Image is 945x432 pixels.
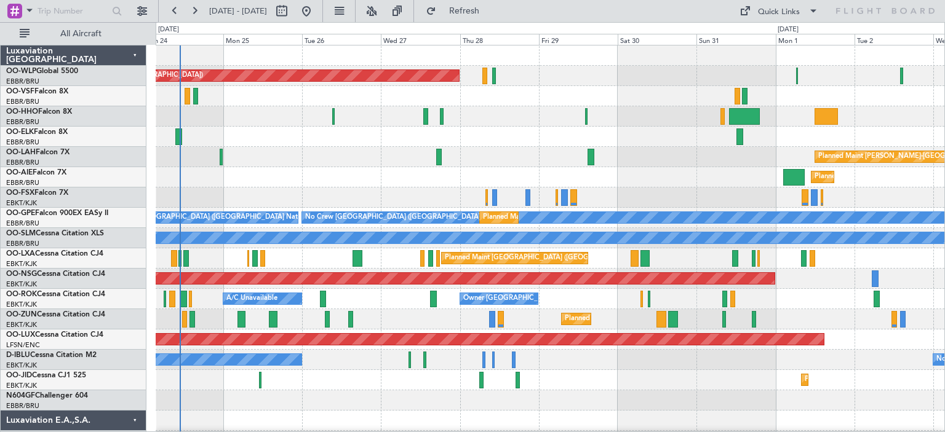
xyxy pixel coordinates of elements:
[6,280,37,289] a: EBKT/KJK
[209,6,267,17] span: [DATE] - [DATE]
[6,270,105,278] a: OO-NSGCessna Citation CJ4
[6,189,34,197] span: OO-FSX
[226,289,277,308] div: A/C Unavailable
[223,34,302,45] div: Mon 25
[6,401,39,410] a: EBBR/BRU
[32,29,130,38] span: All Aircraft
[539,34,618,45] div: Fri 29
[733,1,824,21] button: Quick Links
[6,311,37,318] span: OO-ZUN
[6,68,78,75] a: OO-WLPGlobal 5500
[6,320,37,329] a: EBKT/KJK
[6,117,39,127] a: EBBR/BRU
[460,34,539,45] div: Thu 28
[6,239,39,248] a: EBBR/BRU
[6,138,39,147] a: EBBR/BRU
[6,270,37,278] span: OO-NSG
[6,178,39,187] a: EBBR/BRU
[618,34,696,45] div: Sat 30
[6,128,34,136] span: OO-ELK
[565,310,708,328] div: Planned Maint Kortrijk-[GEOGRAPHIC_DATA]
[302,34,381,45] div: Tue 26
[483,208,706,227] div: Planned Maint [GEOGRAPHIC_DATA] ([GEOGRAPHIC_DATA] National)
[6,169,66,176] a: OO-AIEFalcon 7X
[758,6,800,18] div: Quick Links
[6,381,37,390] a: EBKT/KJK
[6,291,105,298] a: OO-ROKCessna Citation CJ4
[6,189,68,197] a: OO-FSXFalcon 7X
[158,25,179,35] div: [DATE]
[445,249,668,267] div: Planned Maint [GEOGRAPHIC_DATA] ([GEOGRAPHIC_DATA] National)
[6,230,36,237] span: OO-SLM
[6,300,37,309] a: EBKT/KJK
[6,210,108,217] a: OO-GPEFalcon 900EX EASy II
[14,24,134,44] button: All Aircraft
[38,2,108,20] input: Trip Number
[6,392,88,399] a: N604GFChallenger 604
[109,208,315,227] div: No Crew [GEOGRAPHIC_DATA] ([GEOGRAPHIC_DATA] National)
[6,259,37,269] a: EBKT/KJK
[6,77,39,86] a: EBBR/BRU
[6,88,34,95] span: OO-VSF
[6,149,70,156] a: OO-LAHFalcon 7X
[6,88,68,95] a: OO-VSFFalcon 8X
[6,250,103,257] a: OO-LXACessna Citation CJ4
[6,108,72,116] a: OO-HHOFalcon 8X
[6,108,38,116] span: OO-HHO
[420,1,494,21] button: Refresh
[6,210,35,217] span: OO-GPE
[6,392,35,399] span: N604GF
[778,25,799,35] div: [DATE]
[6,158,39,167] a: EBBR/BRU
[6,230,104,237] a: OO-SLMCessna Citation XLS
[463,289,629,308] div: Owner [GEOGRAPHIC_DATA]-[GEOGRAPHIC_DATA]
[6,97,39,106] a: EBBR/BRU
[6,340,40,350] a: LFSN/ENC
[6,351,97,359] a: D-IBLUCessna Citation M2
[6,128,68,136] a: OO-ELKFalcon 8X
[6,331,103,339] a: OO-LUXCessna Citation CJ4
[145,34,223,45] div: Sun 24
[696,34,775,45] div: Sun 31
[6,198,37,208] a: EBKT/KJK
[6,372,86,379] a: OO-JIDCessna CJ1 525
[305,208,511,227] div: No Crew [GEOGRAPHIC_DATA] ([GEOGRAPHIC_DATA] National)
[6,68,36,75] span: OO-WLP
[6,291,37,298] span: OO-ROK
[855,34,933,45] div: Tue 2
[6,311,105,318] a: OO-ZUNCessna Citation CJ4
[439,7,490,15] span: Refresh
[6,250,35,257] span: OO-LXA
[6,149,36,156] span: OO-LAH
[6,372,32,379] span: OO-JID
[6,361,37,370] a: EBKT/KJK
[6,219,39,228] a: EBBR/BRU
[381,34,460,45] div: Wed 27
[6,351,30,359] span: D-IBLU
[6,169,33,176] span: OO-AIE
[776,34,855,45] div: Mon 1
[6,331,35,339] span: OO-LUX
